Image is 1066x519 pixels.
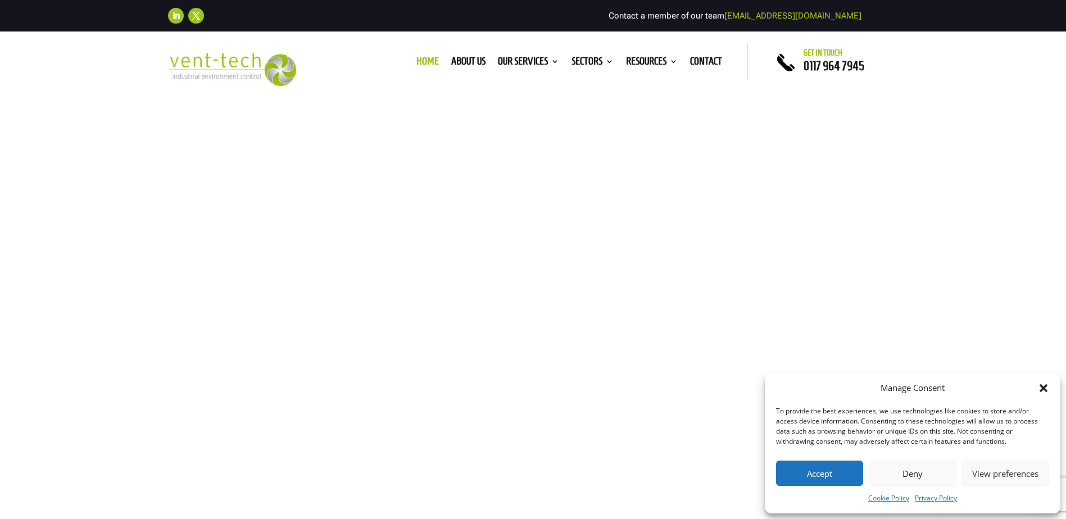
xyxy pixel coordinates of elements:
[776,406,1048,447] div: To provide the best experiences, we use technologies like cookies to store and/or access device i...
[881,381,945,395] div: Manage Consent
[609,11,861,21] span: Contact a member of our team
[776,461,863,486] button: Accept
[168,8,184,24] a: Follow on LinkedIn
[188,8,204,24] a: Follow on X
[498,57,559,70] a: Our Services
[690,57,722,70] a: Contact
[451,57,486,70] a: About us
[1038,383,1049,394] div: Close dialog
[804,48,842,57] span: Get in touch
[571,57,614,70] a: Sectors
[915,491,957,505] a: Privacy Policy
[869,461,956,486] button: Deny
[962,461,1049,486] button: View preferences
[868,491,909,505] a: Cookie Policy
[168,53,297,86] img: 2023-09-27T08_35_16.549ZVENT-TECH---Clear-background
[626,57,678,70] a: Resources
[804,59,864,72] a: 0117 964 7945
[724,11,861,21] a: [EMAIL_ADDRESS][DOMAIN_NAME]
[416,57,439,70] a: Home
